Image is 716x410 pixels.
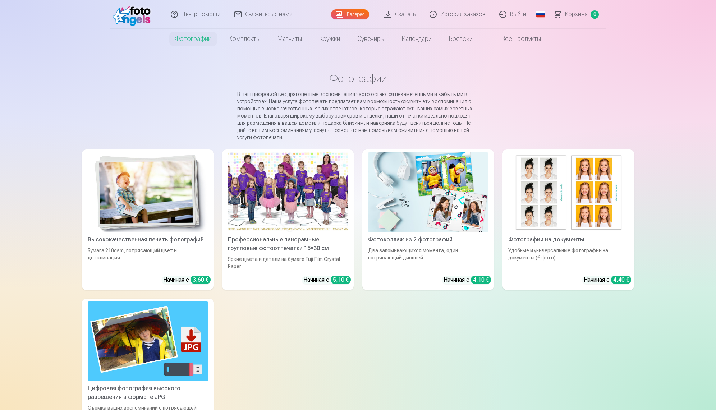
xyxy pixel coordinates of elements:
a: Сувениры [349,29,393,49]
a: Фотографии на документыФотографии на документыУдобные и универсальные фотографии на документы (6 ... [502,149,634,290]
a: Профессиональные панорамные групповые фотоотпечатки 15×30 смЯркие цвета и детали на бумаге Fuji F... [222,149,354,290]
img: Фотографии на документы [508,152,628,232]
a: Магниты [269,29,311,49]
div: Яркие цвета и детали на бумаге Fuji Film Crystal Paper [225,255,351,270]
a: Фотоколлаж из 2 фотографийФотоколлаж из 2 фотографийДва запоминающихся момента, один потрясающий ... [362,149,494,290]
div: 3,60 € [191,276,211,284]
a: Галерея [331,9,369,19]
div: 5,10 € [331,276,351,284]
img: Фотоколлаж из 2 фотографий [368,152,488,232]
a: Фотографии [166,29,220,49]
img: Цифровая фотография высокого разрешения в формате JPG [88,301,208,382]
span: 0 [591,10,599,19]
div: Фотоколлаж из 2 фотографий [365,235,491,244]
a: Высококачественная печать фотографийВысококачественная печать фотографийБумага 210gsm, потрясающи... [82,149,214,290]
div: Начиная с [584,276,631,284]
img: /fa5 [113,3,154,26]
div: Начиная с [444,276,491,284]
p: В наш цифровой век драгоценные воспоминания часто остаются незамеченными и забытыми в устройствах... [237,91,479,141]
img: Высококачественная печать фотографий [88,152,208,232]
div: Удобные и универсальные фотографии на документы (6 фото) [505,247,631,270]
span: Корзина [565,10,588,19]
div: 4,40 € [611,276,631,284]
div: Цифровая фотография высокого разрешения в формате JPG [85,384,211,401]
div: Начиная с [163,276,211,284]
a: Все продукты [481,29,550,49]
div: Профессиональные панорамные групповые фотоотпечатки 15×30 см [225,235,351,253]
a: Календари [393,29,440,49]
div: Фотографии на документы [505,235,631,244]
h1: Фотографии [88,72,628,85]
div: Начиная с [303,276,351,284]
a: Комплекты [220,29,269,49]
div: Бумага 210gsm, потрясающий цвет и детализация [85,247,211,270]
div: Высококачественная печать фотографий [85,235,211,244]
div: 4,10 € [471,276,491,284]
a: Кружки [311,29,349,49]
div: Два запоминающихся момента, один потрясающий дисплей [365,247,491,270]
a: Брелоки [440,29,481,49]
